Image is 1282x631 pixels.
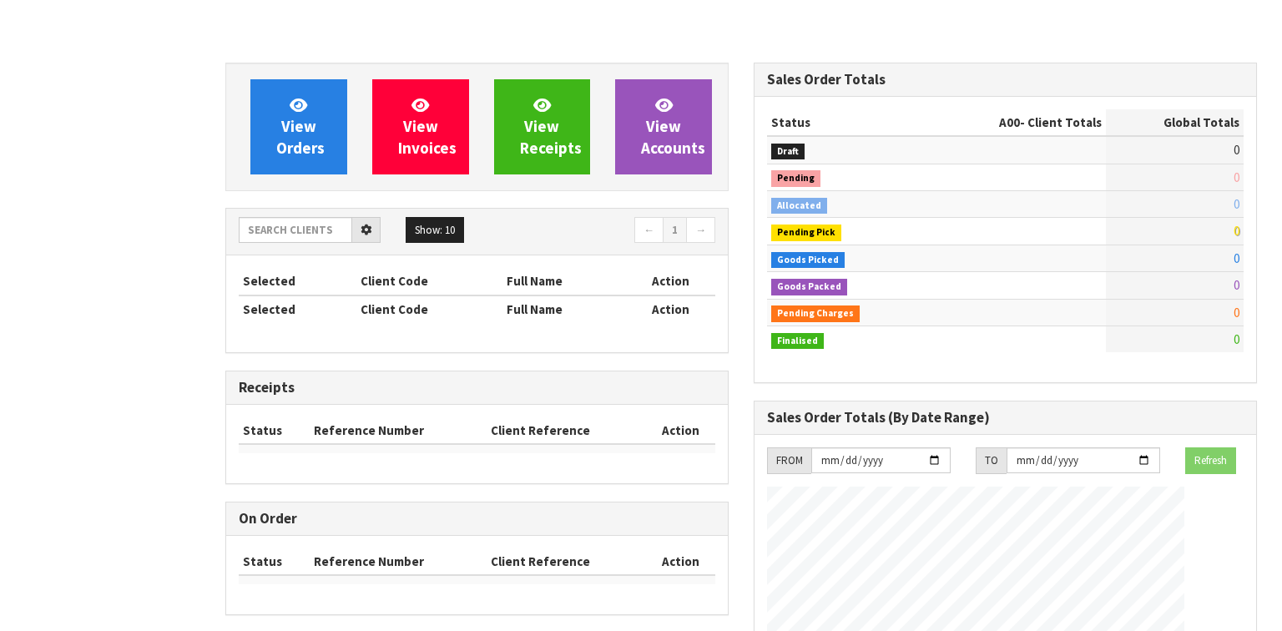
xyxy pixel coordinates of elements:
a: ViewAccounts [615,79,712,174]
span: 0 [1234,223,1239,239]
span: A00 [999,114,1020,130]
span: 0 [1234,196,1239,212]
a: ViewOrders [250,79,347,174]
span: 0 [1234,331,1239,347]
a: ViewInvoices [372,79,469,174]
th: Action [627,295,715,322]
span: 0 [1234,250,1239,266]
span: View Accounts [641,95,705,158]
th: Action [647,417,715,444]
th: Full Name [502,295,627,322]
span: Pending Charges [771,305,860,322]
th: - Client Totals [925,109,1106,136]
span: Finalised [771,333,824,350]
th: Action [627,268,715,295]
th: Global Totals [1106,109,1244,136]
span: View Orders [276,95,325,158]
th: Status [767,109,925,136]
a: → [686,217,715,244]
span: Draft [771,144,805,160]
h3: Sales Order Totals (By Date Range) [767,410,1244,426]
span: View Receipts [520,95,582,158]
button: Show: 10 [406,217,464,244]
th: Selected [239,268,356,295]
th: Selected [239,295,356,322]
th: Status [239,417,310,444]
span: 0 [1234,169,1239,185]
nav: Page navigation [489,217,715,246]
a: ViewReceipts [494,79,591,174]
span: 0 [1234,277,1239,293]
th: Client Code [356,268,503,295]
a: 1 [663,217,687,244]
button: Refresh [1185,447,1236,474]
h3: Receipts [239,380,715,396]
div: FROM [767,447,811,474]
span: 0 [1234,305,1239,321]
th: Status [239,548,310,575]
a: ← [634,217,664,244]
div: TO [976,447,1007,474]
input: Search clients [239,217,352,243]
h3: Sales Order Totals [767,72,1244,88]
th: Reference Number [310,548,487,575]
span: View Invoices [398,95,457,158]
span: Pending [771,170,820,187]
th: Client Reference [487,417,647,444]
th: Reference Number [310,417,487,444]
span: Goods Picked [771,252,845,269]
th: Full Name [502,268,627,295]
th: Client Reference [487,548,647,575]
span: Goods Packed [771,279,847,295]
th: Action [647,548,715,575]
span: Allocated [771,198,827,215]
span: 0 [1234,142,1239,158]
h3: On Order [239,511,715,527]
th: Client Code [356,295,503,322]
span: Pending Pick [771,225,841,241]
